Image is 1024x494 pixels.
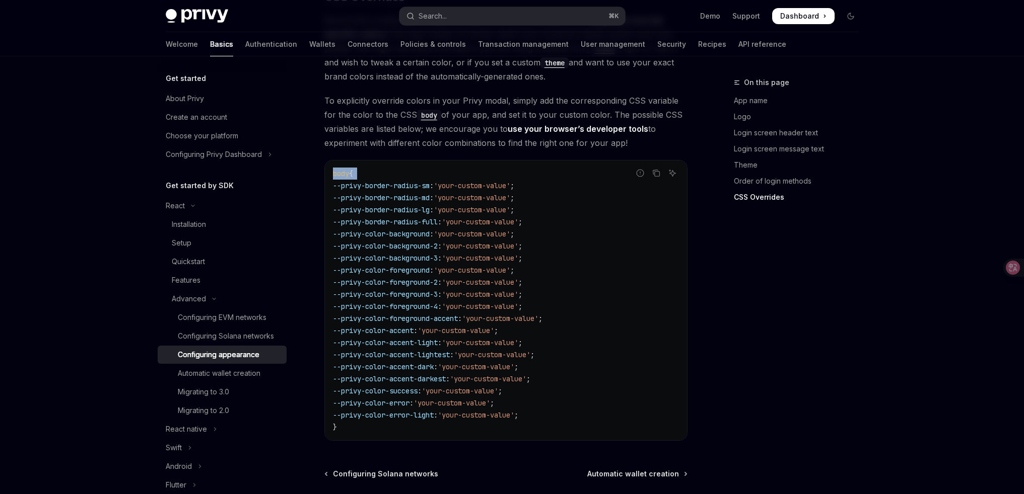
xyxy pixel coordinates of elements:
[634,167,647,180] button: Report incorrect code
[178,367,260,379] div: Automatic wallet creation
[333,278,438,287] span: --privy-color-foreground-2
[399,7,625,25] button: Open search
[172,256,205,268] div: Quickstart
[166,93,204,105] div: About Privy
[158,401,287,420] a: Migrating to 2.0
[333,302,438,311] span: --privy-color-foreground-4
[158,457,287,475] button: Toggle Android section
[526,374,530,383] span: ;
[166,32,198,56] a: Welcome
[434,229,510,238] span: 'your-custom-value'
[434,193,510,202] span: 'your-custom-value'
[490,398,494,407] span: ;
[430,266,434,275] span: :
[158,234,287,252] a: Setup
[518,290,522,299] span: ;
[510,181,514,190] span: ;
[434,205,510,214] span: 'your-custom-value'
[210,32,233,56] a: Basics
[158,253,287,271] a: Quickstart
[666,167,679,180] button: Ask AI
[438,290,442,299] span: :
[333,398,409,407] span: --privy-color-error
[430,229,434,238] span: :
[446,374,450,383] span: :
[430,205,434,214] span: :
[333,169,349,178] span: body
[409,398,414,407] span: :
[438,338,442,347] span: :
[333,423,337,432] span: }
[414,398,490,407] span: 'your-custom-value'
[442,217,518,226] span: 'your-custom-value'
[333,374,446,383] span: --privy-color-accent-darkest
[450,374,526,383] span: 'your-custom-value'
[333,350,450,359] span: --privy-color-accent-lightest
[508,124,648,134] a: use your browser’s developer tools
[494,326,498,335] span: ;
[700,11,720,21] a: Demo
[333,229,430,238] span: --privy-color-background
[417,110,441,121] code: body
[540,57,569,67] a: theme
[158,215,287,233] a: Installation
[438,362,514,371] span: 'your-custom-value'
[158,346,287,364] a: Configuring appearance
[434,266,510,275] span: 'your-custom-value'
[166,442,182,454] div: Swift
[843,8,859,24] button: Toggle dark mode
[698,32,726,56] a: Recipes
[657,32,686,56] a: Security
[172,293,206,305] div: Advanced
[172,218,206,230] div: Installation
[442,338,518,347] span: 'your-custom-value'
[430,193,434,202] span: :
[166,130,238,142] div: Choose your platform
[434,181,510,190] span: 'your-custom-value'
[442,278,518,287] span: 'your-custom-value'
[430,181,434,190] span: :
[438,254,442,263] span: :
[158,271,287,289] a: Features
[158,476,287,494] button: Toggle Flutter section
[438,217,442,226] span: :
[608,12,619,20] span: ⌘ K
[419,10,447,22] div: Search...
[732,11,760,21] a: Support
[400,32,466,56] a: Policies & controls
[166,72,206,85] h5: Get started
[166,200,185,212] div: React
[498,386,502,395] span: ;
[158,439,287,457] button: Toggle Swift section
[349,169,353,178] span: {
[518,241,522,251] span: ;
[166,423,207,435] div: React native
[450,350,454,359] span: :
[540,57,569,68] code: theme
[178,404,229,417] div: Migrating to 2.0
[442,302,518,311] span: 'your-custom-value'
[333,205,430,214] span: --privy-border-radius-lg
[158,420,287,438] button: Toggle React native section
[178,330,274,342] div: Configuring Solana networks
[458,314,462,323] span: :
[418,386,422,395] span: :
[333,193,430,202] span: --privy-border-radius-md
[333,181,430,190] span: --privy-border-radius-sm
[510,193,514,202] span: ;
[418,326,494,335] span: 'your-custom-value'
[454,350,530,359] span: 'your-custom-value'
[158,127,287,145] a: Choose your platform
[434,410,438,420] span: :
[333,254,438,263] span: --privy-color-background-3
[514,362,518,371] span: ;
[172,237,191,249] div: Setup
[333,266,430,275] span: --privy-color-foreground
[442,290,518,299] span: 'your-custom-value'
[178,311,266,323] div: Configuring EVM networks
[650,167,663,180] button: Copy the contents from the code block
[734,141,867,157] a: Login screen message text
[245,32,297,56] a: Authentication
[438,410,514,420] span: 'your-custom-value'
[158,90,287,108] a: About Privy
